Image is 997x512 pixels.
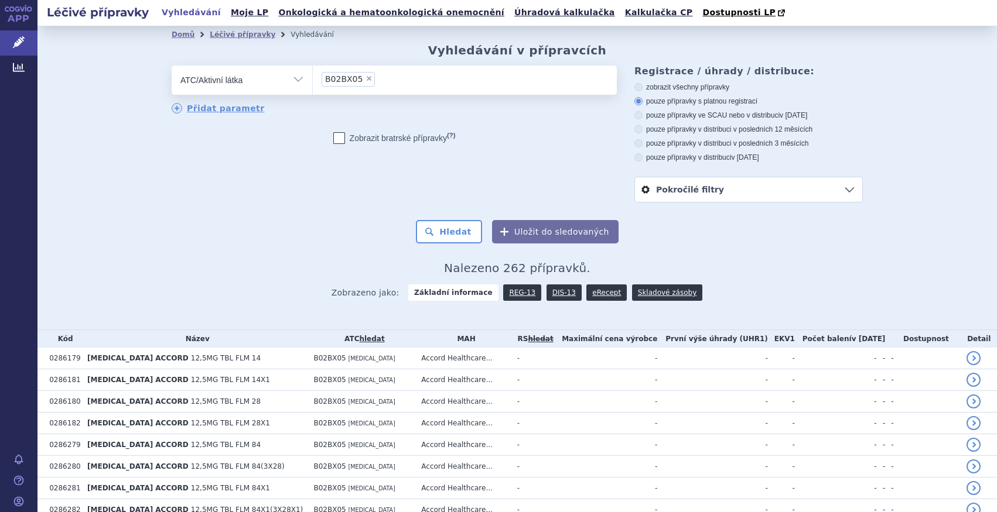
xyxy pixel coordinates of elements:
[657,434,767,456] td: -
[554,330,657,348] th: Maximální cena výrobce
[416,220,482,243] button: Hledat
[378,71,385,86] input: B02BX05
[634,139,863,148] label: pouze přípravky v distribuci v posledních 3 měsících
[657,369,767,391] td: -
[43,477,81,499] td: 0286281
[191,484,270,492] span: 12,5MG TBL FLM 84X1
[511,369,554,391] td: -
[877,413,886,434] td: -
[795,391,877,413] td: -
[359,335,384,343] a: hledat
[885,413,961,434] td: -
[43,391,81,413] td: 0286180
[415,477,511,499] td: Accord Healthcare...
[43,330,81,348] th: Kód
[511,330,554,348] th: RS
[43,348,81,369] td: 0286179
[554,391,657,413] td: -
[313,376,346,384] span: B02BX05
[780,111,807,119] span: v [DATE]
[191,462,285,470] span: 12,5MG TBL FLM 84(3X28)
[87,484,189,492] span: [MEDICAL_DATA] ACCORD
[554,413,657,434] td: -
[657,330,767,348] th: První výše úhrady (UHR1)
[795,477,877,499] td: -
[657,348,767,369] td: -
[768,477,795,499] td: -
[511,5,619,20] a: Úhradová kalkulačka
[768,330,795,348] th: EKV1
[961,330,997,348] th: Detail
[43,369,81,391] td: 0286181
[349,377,395,383] span: [MEDICAL_DATA]
[308,330,415,348] th: ATC
[349,485,395,492] span: [MEDICAL_DATA]
[657,413,767,434] td: -
[313,441,346,449] span: B02BX05
[877,369,886,391] td: -
[795,369,877,391] td: -
[795,413,877,434] td: -
[415,456,511,477] td: Accord Healthcare...
[43,434,81,456] td: 0286279
[554,477,657,499] td: -
[43,413,81,434] td: 0286182
[528,335,553,343] a: vyhledávání neobsahuje žádnou platnou referenční skupinu
[877,434,886,456] td: -
[885,477,961,499] td: -
[657,391,767,413] td: -
[87,354,189,362] span: [MEDICAL_DATA] ACCORD
[325,75,363,83] span: B02BX05
[333,132,456,144] label: Zobrazit bratrské přípravky
[967,394,981,408] a: detail
[492,220,619,243] button: Uložit do sledovaných
[634,97,863,106] label: pouze přípravky s platnou registrací
[172,30,194,39] a: Domů
[332,284,400,301] span: Zobrazeno jako:
[511,348,554,369] td: -
[87,441,189,449] span: [MEDICAL_DATA] ACCORD
[291,26,349,43] li: Vyhledávání
[768,456,795,477] td: -
[313,484,346,492] span: B02BX05
[885,391,961,413] td: -
[885,456,961,477] td: -
[503,284,541,301] a: REG-13
[415,434,511,456] td: Accord Healthcare...
[415,391,511,413] td: Accord Healthcare...
[447,132,455,139] abbr: (?)
[795,456,877,477] td: -
[634,125,863,134] label: pouze přípravky v distribuci v posledních 12 měsících
[511,456,554,477] td: -
[191,397,261,406] span: 12,5MG TBL FLM 28
[967,351,981,365] a: detail
[511,434,554,456] td: -
[275,5,508,20] a: Onkologická a hematoonkologická onemocnění
[87,376,189,384] span: [MEDICAL_DATA] ACCORD
[768,391,795,413] td: -
[634,111,863,120] label: pouze přípravky ve SCAU nebo v distribuci
[87,462,189,470] span: [MEDICAL_DATA] ACCORD
[415,413,511,434] td: Accord Healthcare...
[885,434,961,456] td: -
[43,456,81,477] td: 0286280
[313,462,346,470] span: B02BX05
[547,284,582,301] a: DIS-13
[313,397,346,406] span: B02BX05
[528,335,553,343] del: hledat
[657,456,767,477] td: -
[158,5,224,20] a: Vyhledávání
[227,5,272,20] a: Moje LP
[634,66,863,77] h3: Registrace / úhrady / distribuce:
[768,413,795,434] td: -
[702,8,776,17] span: Dostupnosti LP
[511,391,554,413] td: -
[795,330,885,348] th: Počet balení
[967,459,981,473] a: detail
[768,434,795,456] td: -
[444,261,590,275] span: Nalezeno 262 přípravků.
[37,4,158,20] h2: Léčivé přípravky
[967,373,981,387] a: detail
[172,103,265,114] a: Přidat parametr
[657,477,767,499] td: -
